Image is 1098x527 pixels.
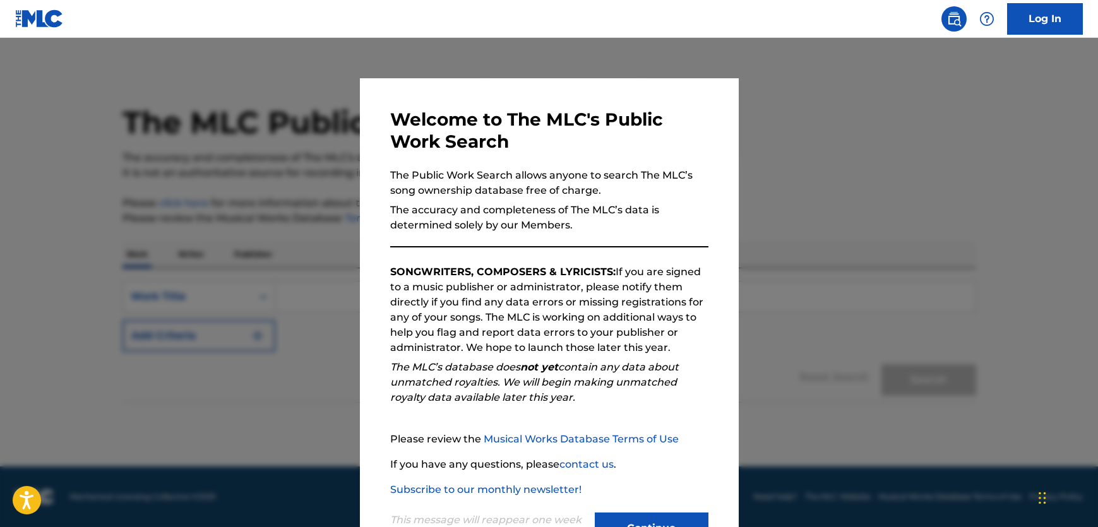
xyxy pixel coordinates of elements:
[1039,479,1046,517] div: Drag
[390,483,582,495] a: Subscribe to our monthly newsletter!
[484,433,679,445] a: Musical Works Database Terms of Use
[15,9,64,28] img: MLC Logo
[1035,466,1098,527] iframe: Chat Widget
[390,203,708,233] p: The accuracy and completeness of The MLC’s data is determined solely by our Members.
[390,457,708,472] p: If you have any questions, please .
[946,11,962,27] img: search
[390,361,679,403] em: The MLC’s database does contain any data about unmatched royalties. We will begin making unmatche...
[974,6,1000,32] div: Help
[979,11,994,27] img: help
[559,458,614,470] a: contact us
[390,266,616,278] strong: SONGWRITERS, COMPOSERS & LYRICISTS:
[1007,3,1083,35] a: Log In
[390,168,708,198] p: The Public Work Search allows anyone to search The MLC’s song ownership database free of charge.
[390,109,708,153] h3: Welcome to The MLC's Public Work Search
[520,361,558,373] strong: not yet
[390,264,708,355] p: If you are signed to a music publisher or administrator, please notify them directly if you find ...
[390,432,708,447] p: Please review the
[941,6,967,32] a: Public Search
